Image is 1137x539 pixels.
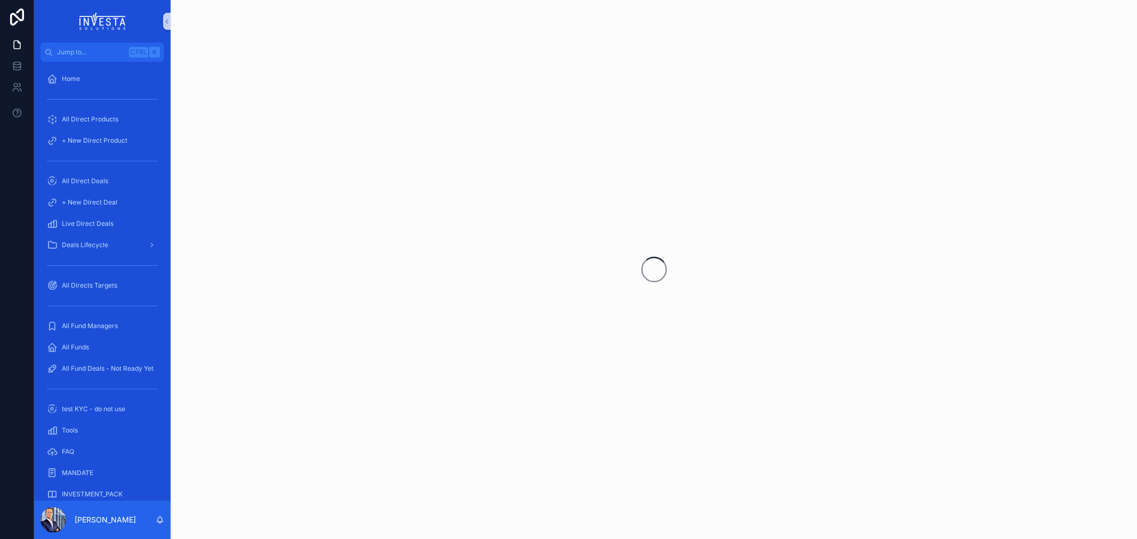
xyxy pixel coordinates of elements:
[62,405,125,413] span: test KYC - do not use
[62,490,123,499] span: INVESTMENT_PACK
[41,485,164,504] a: INVESTMENT_PACK
[41,214,164,233] a: Live Direct Deals
[62,281,117,290] span: All Directs Targets
[41,316,164,336] a: All Fund Managers
[62,75,80,83] span: Home
[62,343,89,352] span: All Funds
[62,219,114,228] span: Live Direct Deals
[41,399,164,419] a: test KYC - do not use
[41,131,164,150] a: + New Direct Product
[41,421,164,440] a: Tools
[62,177,108,185] span: All Direct Deals
[41,43,164,62] button: Jump to...CtrlK
[41,442,164,461] a: FAQ
[41,235,164,255] a: Deals Lifecycle
[62,241,108,249] span: Deals Lifecycle
[57,48,125,56] span: Jump to...
[79,13,126,30] img: App logo
[41,193,164,212] a: + New Direct Deal
[75,514,136,525] p: [PERSON_NAME]
[62,469,93,477] span: MANDATE
[34,62,171,501] div: scrollable content
[62,198,117,207] span: + New Direct Deal
[41,359,164,378] a: All Fund Deals - Not Ready Yet
[41,69,164,88] a: Home
[41,171,164,191] a: All Direct Deals
[62,364,154,373] span: All Fund Deals - Not Ready Yet
[41,338,164,357] a: All Funds
[41,276,164,295] a: All Directs Targets
[41,110,164,129] a: All Direct Products
[62,136,127,145] span: + New Direct Product
[41,463,164,483] a: MANDATE
[62,115,118,124] span: All Direct Products
[62,447,74,456] span: FAQ
[129,47,148,58] span: Ctrl
[150,48,159,56] span: K
[62,322,118,330] span: All Fund Managers
[62,426,78,435] span: Tools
